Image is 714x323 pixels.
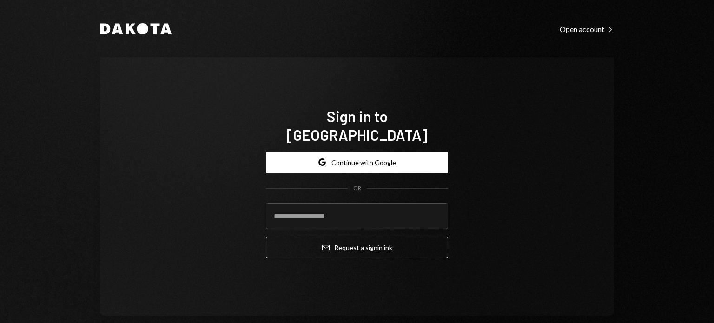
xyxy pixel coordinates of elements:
[266,107,448,144] h1: Sign in to [GEOGRAPHIC_DATA]
[353,185,361,192] div: OR
[266,237,448,258] button: Request a signinlink
[560,25,614,34] div: Open account
[560,24,614,34] a: Open account
[266,152,448,173] button: Continue with Google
